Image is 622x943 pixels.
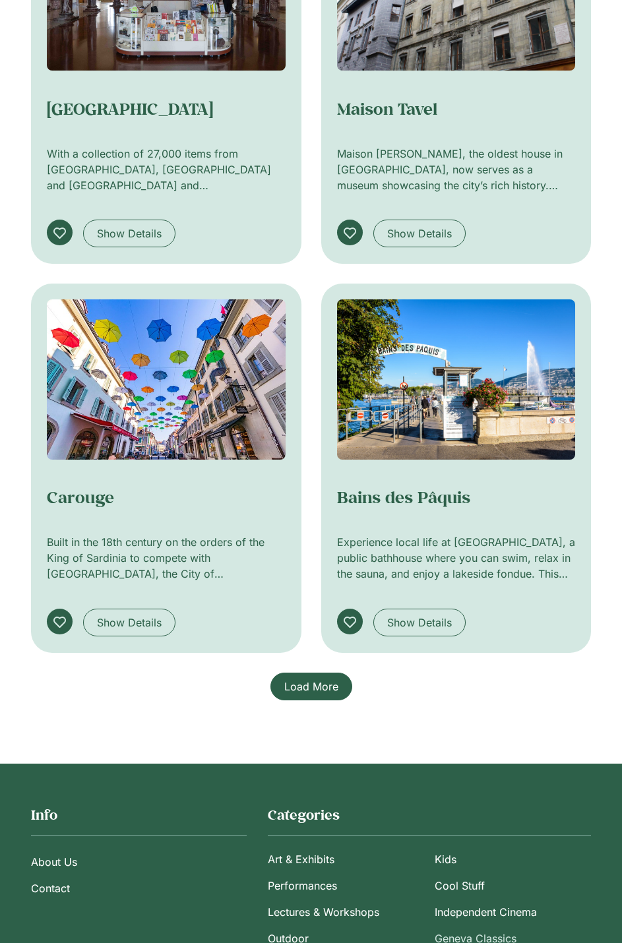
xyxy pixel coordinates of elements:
span: Load More [284,679,338,694]
a: Performances [268,872,424,899]
p: With a collection of 27,000 items from [GEOGRAPHIC_DATA], [GEOGRAPHIC_DATA] and [GEOGRAPHIC_DATA]... [47,146,285,193]
a: Maison Tavel [337,98,437,119]
a: Kids [435,846,591,872]
a: Show Details [83,220,175,247]
h2: Info [31,806,247,824]
p: Maison [PERSON_NAME], the oldest house in [GEOGRAPHIC_DATA], now serves as a museum showcasing th... [337,146,575,193]
p: Built in the 18th century on the orders of the King of Sardinia to compete with [GEOGRAPHIC_DATA]... [47,534,285,582]
nav: Menu [31,849,247,901]
a: [GEOGRAPHIC_DATA] [47,98,213,119]
a: Show Details [83,609,175,636]
a: Independent Cinema [435,899,591,925]
a: Contact [31,875,247,901]
a: Cool Stuff [435,872,591,899]
a: Carouge [47,486,114,508]
h2: Categories [268,806,591,824]
span: Show Details [387,615,452,630]
a: About Us [31,849,247,875]
span: Show Details [387,226,452,241]
a: Bains des Pâquis [337,486,470,508]
a: Art & Exhibits [268,846,424,872]
span: Show Details [97,615,162,630]
a: Show Details [373,220,466,247]
p: Experience local life at [GEOGRAPHIC_DATA], a public bathhouse where you can swim, relax in the s... [337,534,575,582]
span: Show Details [97,226,162,241]
a: Show Details [373,609,466,636]
a: Load More [270,673,352,700]
a: Lectures & Workshops [268,899,424,925]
